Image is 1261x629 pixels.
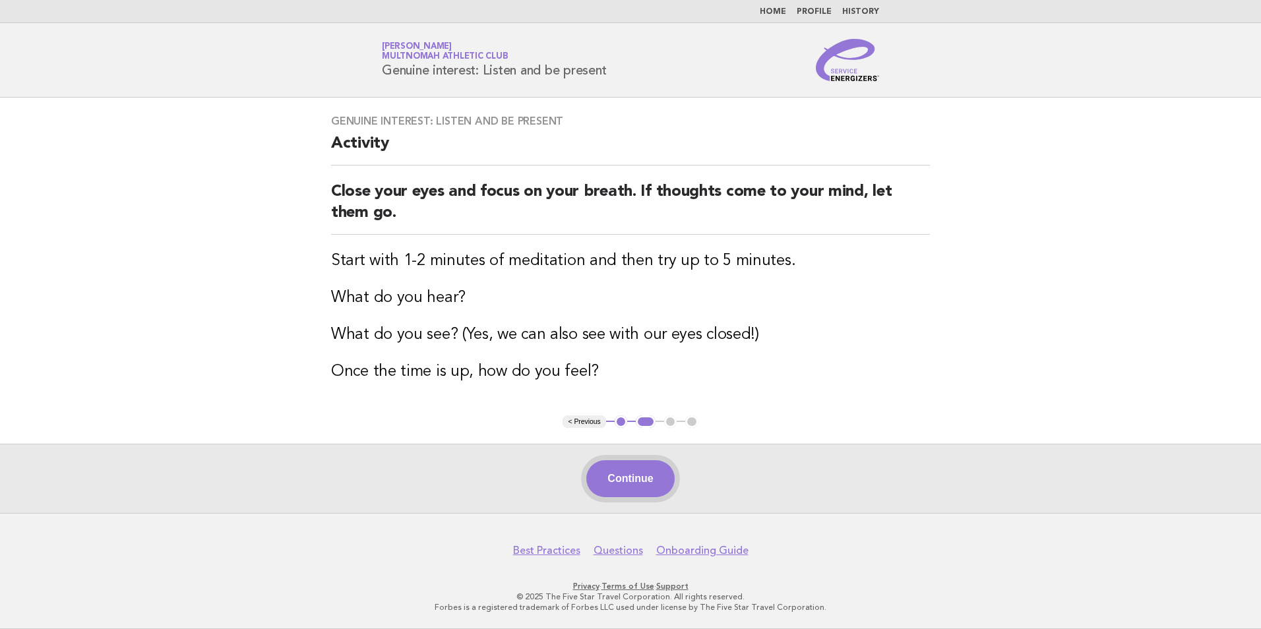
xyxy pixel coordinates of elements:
h3: What do you see? (Yes, we can also see with our eyes closed!) [331,324,930,345]
a: Privacy [573,582,600,591]
a: Terms of Use [601,582,654,591]
h3: What do you hear? [331,287,930,309]
a: Best Practices [513,544,580,557]
a: History [842,8,879,16]
img: Service Energizers [816,39,879,81]
a: Onboarding Guide [656,544,749,557]
h3: Genuine interest: Listen and be present [331,115,930,128]
a: Support [656,582,689,591]
p: © 2025 The Five Star Travel Corporation. All rights reserved. [227,591,1034,602]
h3: Once the time is up, how do you feel? [331,361,930,382]
p: · · [227,581,1034,591]
button: Continue [586,460,674,497]
button: 1 [615,415,628,429]
a: Home [760,8,786,16]
h1: Genuine interest: Listen and be present [382,43,606,77]
p: Forbes is a registered trademark of Forbes LLC used under license by The Five Star Travel Corpora... [227,602,1034,613]
a: Questions [594,544,643,557]
a: [PERSON_NAME]Multnomah Athletic Club [382,42,508,61]
h3: Start with 1-2 minutes of meditation and then try up to 5 minutes. [331,251,930,272]
button: < Previous [563,415,605,429]
h2: Activity [331,133,930,165]
a: Profile [797,8,832,16]
button: 2 [636,415,655,429]
h2: Close your eyes and focus on your breath. If thoughts come to your mind, let them go. [331,181,930,235]
span: Multnomah Athletic Club [382,53,508,61]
